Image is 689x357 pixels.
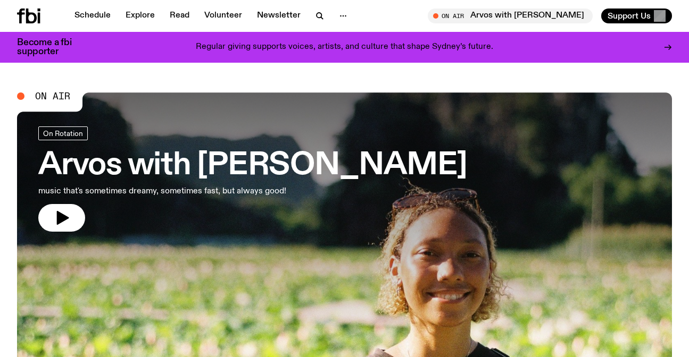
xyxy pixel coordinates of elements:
[17,38,85,56] h3: Become a fbi supporter
[196,42,493,52] p: Regular giving supports voices, artists, and culture that shape Sydney’s future.
[608,11,651,21] span: Support Us
[68,8,117,23] a: Schedule
[601,8,672,23] button: Support Us
[163,8,196,23] a: Read
[119,8,161,23] a: Explore
[35,91,70,101] span: On Air
[198,8,248,23] a: Volunteer
[38,126,467,232] a: Arvos with [PERSON_NAME]music that's sometimes dreamy, sometimes fast, but always good!
[251,8,307,23] a: Newsletter
[38,151,467,181] h3: Arvos with [PERSON_NAME]
[38,185,311,198] p: music that's sometimes dreamy, sometimes fast, but always good!
[38,126,88,140] a: On Rotation
[428,8,593,23] button: On AirArvos with [PERSON_NAME]
[43,129,83,137] span: On Rotation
